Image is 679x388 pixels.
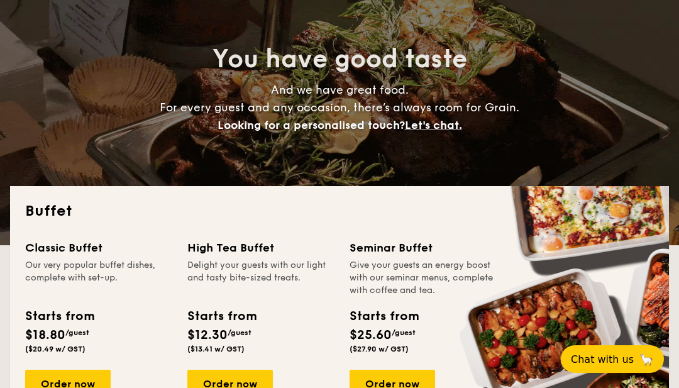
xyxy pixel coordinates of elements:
[25,239,172,257] div: Classic Buffet
[392,328,416,337] span: /guest
[405,118,462,132] span: Let's chat.
[350,328,392,343] span: $25.60
[350,307,418,326] div: Starts from
[218,118,405,132] span: Looking for a personalised touch?
[228,328,251,337] span: /guest
[25,201,654,221] h2: Buffet
[187,328,228,343] span: $12.30
[25,328,65,343] span: $18.80
[187,239,334,257] div: High Tea Buffet
[350,259,497,297] div: Give your guests an energy boost with our seminar menus, complete with coffee and tea.
[571,353,634,365] span: Chat with us
[213,44,467,74] span: You have good taste
[350,239,497,257] div: Seminar Buffet
[25,307,94,326] div: Starts from
[25,345,86,353] span: ($20.49 w/ GST)
[25,259,172,297] div: Our very popular buffet dishes, complete with set-up.
[639,352,654,367] span: 🦙
[350,345,409,353] span: ($27.90 w/ GST)
[65,328,89,337] span: /guest
[160,83,519,132] span: And we have great food. For every guest and any occasion, there’s always room for Grain.
[187,307,256,326] div: Starts from
[187,345,245,353] span: ($13.41 w/ GST)
[187,259,334,297] div: Delight your guests with our light and tasty bite-sized treats.
[561,345,664,373] button: Chat with us🦙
